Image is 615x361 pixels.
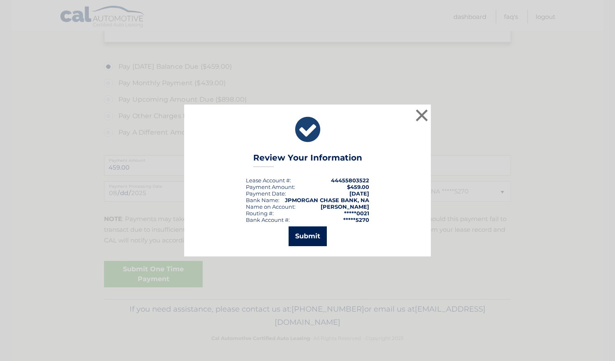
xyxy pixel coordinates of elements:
strong: 44455803522 [331,177,369,184]
div: Name on Account: [246,203,296,210]
div: : [246,190,286,197]
h3: Review Your Information [253,153,362,167]
span: Payment Date [246,190,285,197]
div: Payment Amount: [246,184,295,190]
span: $459.00 [347,184,369,190]
button: × [414,107,430,123]
div: Bank Name: [246,197,280,203]
strong: JPMORGAN CHASE BANK, NA [285,197,369,203]
button: Submit [289,226,327,246]
div: Routing #: [246,210,274,217]
div: Bank Account #: [246,217,290,223]
span: [DATE] [349,190,369,197]
div: Lease Account #: [246,177,291,184]
strong: [PERSON_NAME] [321,203,369,210]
